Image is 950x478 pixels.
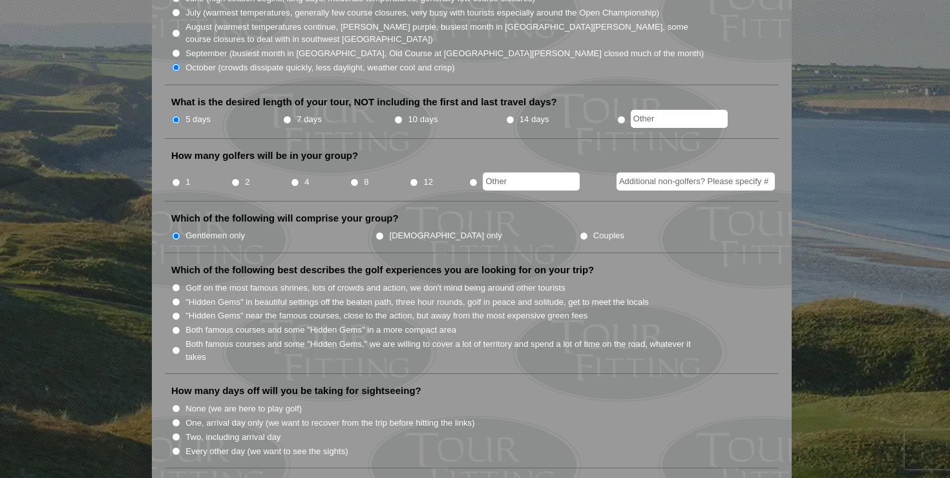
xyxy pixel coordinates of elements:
label: Golf on the most famous shrines, lots of crowds and action, we don't mind being around other tour... [185,282,565,295]
label: 7 days [297,113,322,126]
label: Which of the following will comprise your group? [171,212,399,225]
label: 2 [245,176,249,189]
label: 12 [423,176,433,189]
label: How many golfers will be in your group? [171,149,358,162]
label: October (crowds dissipate quickly, less daylight, weather cool and crisp) [185,61,455,74]
label: 1 [185,176,190,189]
label: None (we are here to play golf) [185,402,302,415]
input: Additional non-golfers? Please specify # [617,172,775,191]
input: Other [631,110,728,128]
input: Other [483,172,580,191]
label: "Hidden Gems" in beautiful settings off the beaten path, three hour rounds, golf in peace and sol... [185,296,649,309]
label: 5 days [185,113,211,126]
label: 14 days [520,113,549,126]
label: Every other day (we want to see the sights) [185,445,348,458]
label: August (warmest temperatures continue, [PERSON_NAME] purple, busiest month in [GEOGRAPHIC_DATA][P... [185,21,705,46]
label: Two, including arrival day [185,431,280,444]
label: 4 [304,176,309,189]
label: September (busiest month in [GEOGRAPHIC_DATA], Old Course at [GEOGRAPHIC_DATA][PERSON_NAME] close... [185,47,704,60]
label: Gentlemen only [185,229,245,242]
label: [DEMOGRAPHIC_DATA] only [390,229,502,242]
label: Couples [593,229,624,242]
label: Both famous courses and some "Hidden Gems" in a more compact area [185,324,456,337]
label: 10 days [408,113,438,126]
label: Both famous courses and some "Hidden Gems," we are willing to cover a lot of territory and spend ... [185,338,705,363]
label: July (warmest temperatures, generally few course closures, very busy with tourists especially aro... [185,6,659,19]
label: 8 [364,176,368,189]
label: How many days off will you be taking for sightseeing? [171,384,421,397]
label: One, arrival day only (we want to recover from the trip before hitting the links) [185,417,474,430]
label: What is the desired length of your tour, NOT including the first and last travel days? [171,96,557,109]
label: "Hidden Gems" near the famous courses, close to the action, but away from the most expensive gree... [185,309,587,322]
label: Which of the following best describes the golf experiences you are looking for on your trip? [171,264,594,276]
